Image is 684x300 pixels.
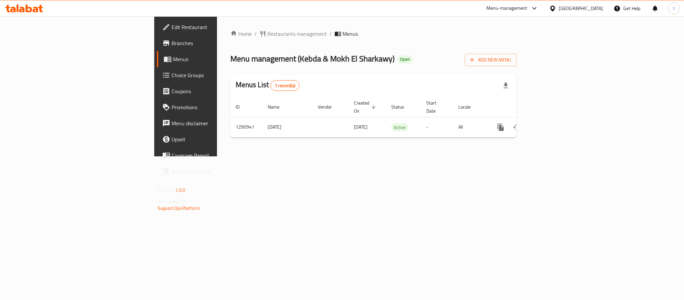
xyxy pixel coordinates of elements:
[172,39,263,47] span: Branches
[172,71,263,79] span: Choice Groups
[236,103,248,111] span: ID
[270,80,299,91] div: Total records count
[268,103,288,111] span: Name
[673,5,674,12] span: I
[157,67,268,83] a: Choice Groups
[259,30,327,38] a: Restaurants management
[158,204,200,212] a: Support.OpsPlatform
[173,55,263,63] span: Menus
[354,123,368,131] span: [DATE]
[391,124,408,131] span: Active
[230,30,516,38] nav: breadcrumb
[158,197,188,206] span: Get support on:
[271,83,299,89] span: 1 record(s)
[158,186,174,194] span: Version:
[470,56,511,64] span: Add New Menu
[172,87,263,95] span: Coupons
[157,51,268,67] a: Menus
[172,135,263,143] span: Upsell
[397,56,413,62] span: Open
[157,35,268,51] a: Branches
[262,117,312,137] td: [DATE]
[453,117,487,137] td: All
[458,103,479,111] span: Locale
[465,54,516,66] button: Add New Menu
[397,55,413,63] div: Open
[498,78,514,94] div: Export file
[493,119,509,135] button: more
[236,80,299,91] h2: Menus List
[421,117,453,137] td: -
[230,51,395,66] span: Menu management ( Kebda & Mokh El Sharkawy )
[157,83,268,99] a: Coupons
[487,97,562,117] th: Actions
[157,131,268,147] a: Upsell
[509,119,525,135] button: Change Status
[157,147,268,163] a: Coverage Report
[391,103,413,111] span: Status
[343,30,358,38] span: Menus
[172,167,263,175] span: Grocery Checklist
[172,23,263,31] span: Edit Restaurant
[354,99,378,115] span: Created On
[426,99,445,115] span: Start Date
[267,30,327,38] span: Restaurants management
[391,123,408,131] div: Active
[157,163,268,179] a: Grocery Checklist
[172,119,263,127] span: Menu disclaimer
[175,186,185,194] span: 1.0.0
[157,99,268,115] a: Promotions
[157,115,268,131] a: Menu disclaimer
[172,103,263,111] span: Promotions
[486,4,527,12] div: Menu-management
[559,5,603,12] div: [GEOGRAPHIC_DATA]
[157,19,268,35] a: Edit Restaurant
[329,30,332,38] li: /
[318,103,340,111] span: Vendor
[230,97,562,138] table: enhanced table
[172,151,263,159] span: Coverage Report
